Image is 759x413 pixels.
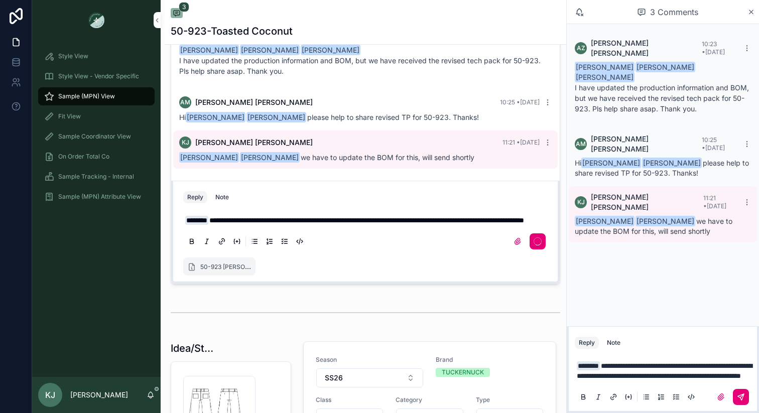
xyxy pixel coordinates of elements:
a: Fit View [38,107,155,125]
span: Sample Coordinator View [58,132,131,141]
a: Sample Tracking - Internal [38,168,155,186]
a: Style View [38,47,155,65]
button: Select Button [316,368,423,387]
span: Hi please help to share revised TP for 50-923. Thanks! [575,159,749,177]
span: [PERSON_NAME] [PERSON_NAME] [195,97,313,107]
div: Note [215,193,229,201]
button: Reply [183,191,207,203]
span: SS26 [325,373,343,383]
span: Hi please help to share revised TP for 50-923. Thanks! [179,113,479,121]
span: [PERSON_NAME] [301,45,360,55]
span: 11:21 • [DATE] [502,139,540,146]
span: [PERSON_NAME] [186,112,245,122]
a: Sample (MPN) View [38,87,155,105]
button: 3 [171,8,183,20]
span: [PERSON_NAME] [246,112,306,122]
div: Note [607,339,620,347]
a: Style View - Vendor Specific [38,67,155,85]
button: Note [211,191,233,203]
a: On Order Total Co [38,148,155,166]
span: [PERSON_NAME] [636,216,695,226]
span: [PERSON_NAME] [PERSON_NAME] [195,137,313,148]
span: [PERSON_NAME] [575,62,635,72]
a: Sample (MPN) Attribute View [38,188,155,206]
span: [PERSON_NAME] [PERSON_NAME] [591,38,702,58]
h1: 50-923-Toasted Coconut [171,24,293,38]
span: Sample (MPN) Attribute View [58,193,141,201]
span: Style View - Vendor Specific [58,72,139,80]
span: [PERSON_NAME] [240,45,300,55]
span: 3 [179,2,189,12]
span: 11:21 • [DATE] [703,194,726,210]
span: [PERSON_NAME] [PERSON_NAME] [591,134,702,154]
span: 3 Comments [650,6,698,18]
span: Fit View [58,112,81,120]
span: KJ [577,198,585,206]
span: [PERSON_NAME] [179,45,239,55]
span: Brand [436,356,544,364]
span: [PERSON_NAME] [179,152,239,163]
span: Type [476,396,544,404]
span: Class [316,396,384,404]
span: Sample (MPN) View [58,92,115,100]
a: Sample Coordinator View [38,127,155,146]
span: AM [576,140,586,148]
span: Season [316,356,424,364]
span: Category [396,396,463,404]
span: we have to update the BOM for this, will send shortly [179,153,474,162]
span: 10:25 • [DATE] [500,98,540,106]
p: I have updated the production information and BOM, but we have received the revised tech pack for... [575,82,751,114]
span: Style View [58,52,88,60]
button: Reply [575,337,599,349]
span: [PERSON_NAME] [PERSON_NAME] [591,192,703,212]
p: I have updated the production information and BOM, but we have received the revised tech pack for... [179,55,552,76]
span: 10:23 • [DATE] [702,40,725,56]
span: 50-923 [PERSON_NAME] CHINO PANT_PS26_LEVER_Proto_PPS-APP_[DATE].xlsx [200,262,431,270]
span: KJ [182,139,189,147]
span: 10:25 • [DATE] [702,136,725,152]
span: AM [180,98,190,106]
span: [PERSON_NAME] [581,158,641,168]
span: [PERSON_NAME] [575,216,635,226]
span: AZ [577,44,585,52]
p: [PERSON_NAME] [70,390,128,400]
span: [PERSON_NAME] [642,158,702,168]
span: [PERSON_NAME] [636,62,695,72]
span: [PERSON_NAME] [575,72,635,82]
img: App logo [88,12,104,28]
div: scrollable content [32,40,161,219]
div: TUCKERNUCK [442,368,484,377]
span: KJ [45,389,55,401]
span: On Order Total Co [58,153,109,161]
h1: Idea/Style Details [171,341,216,355]
button: Note [603,337,624,349]
span: Sample Tracking - Internal [58,173,134,181]
span: we have to update the BOM for this, will send shortly [575,217,732,235]
span: [PERSON_NAME] [240,152,300,163]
